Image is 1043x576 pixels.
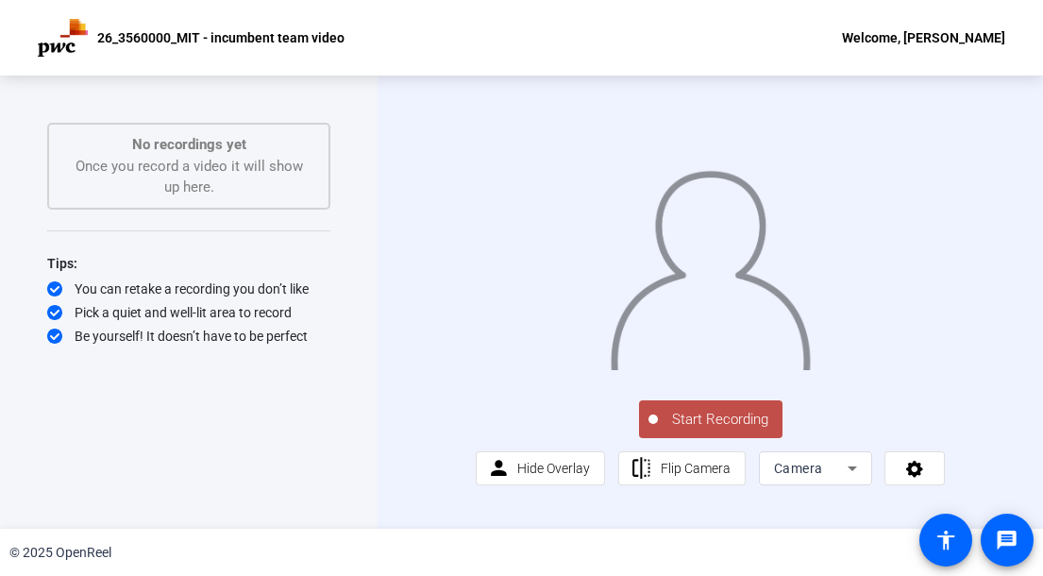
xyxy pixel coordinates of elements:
p: No recordings yet [68,134,310,156]
span: Hide Overlay [517,461,590,476]
div: Welcome, [PERSON_NAME] [842,26,1005,49]
span: Camera [774,461,823,476]
mat-icon: accessibility [934,529,957,551]
div: Be yourself! It doesn’t have to be perfect [47,327,330,346]
img: overlay [609,159,812,370]
mat-icon: person [487,457,511,481]
span: Flip Camera [661,461,731,476]
div: © 2025 OpenReel [9,543,111,563]
div: Tips: [47,252,330,275]
mat-icon: flip [630,457,653,481]
div: Pick a quiet and well-lit area to record [47,303,330,322]
div: Once you record a video it will show up here. [68,134,310,198]
button: Flip Camera [618,451,746,485]
mat-icon: message [996,529,1018,551]
img: OpenReel logo [38,19,88,57]
p: 26_3560000_MIT - incumbent team video [97,26,345,49]
button: Hide Overlay [476,451,606,485]
div: You can retake a recording you don’t like [47,280,330,298]
span: Start Recording [658,409,782,431]
button: Start Recording [639,400,782,438]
